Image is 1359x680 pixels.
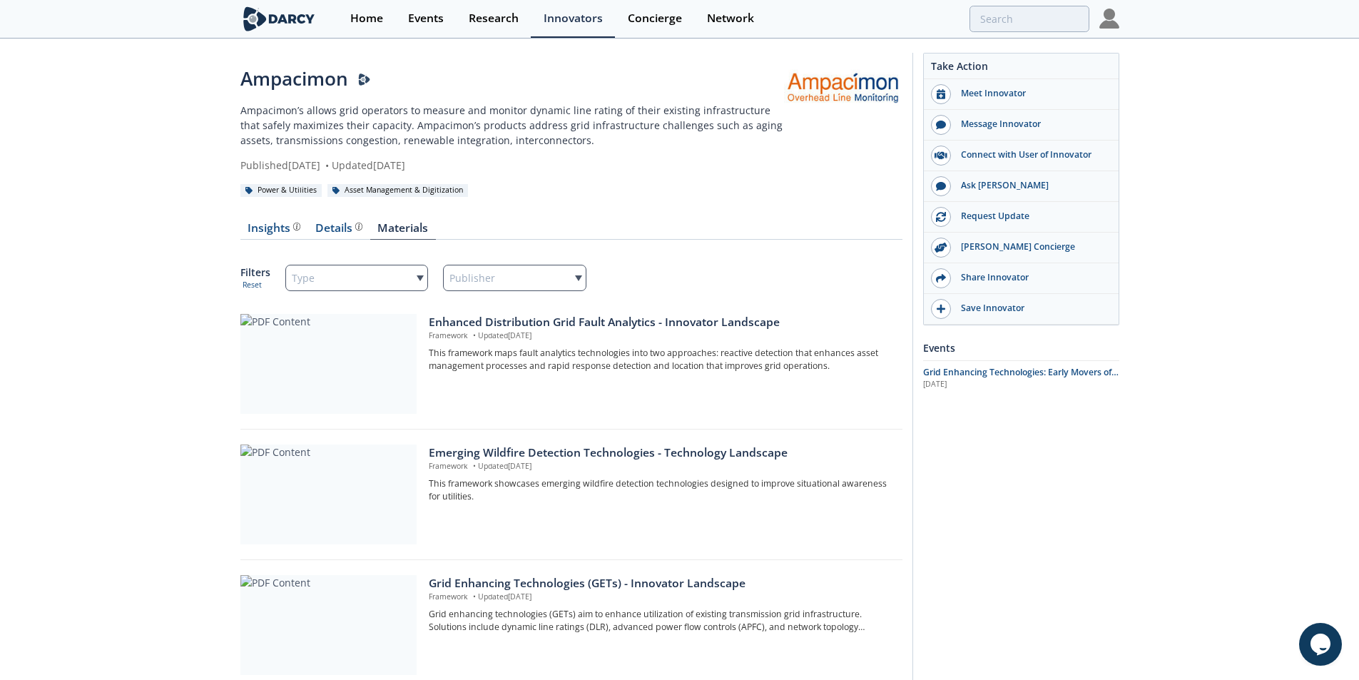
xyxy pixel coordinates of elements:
[429,575,892,592] div: Grid Enhancing Technologies (GETs) - Innovator Landscape
[240,103,785,148] p: Ampacimon’s allows grid operators to measure and monitor dynamic line rating of their existing in...
[240,265,270,280] p: Filters
[923,379,1119,390] div: [DATE]
[358,73,371,86] img: Darcy Presenter
[923,366,1119,391] span: Grid Enhancing Technologies: Early Movers of Dynamic Line Ratings
[240,445,902,544] a: PDF Content Emerging Wildfire Detection Technologies - Technology Landscape Framework •Updated[DA...
[292,268,315,288] span: Type
[355,223,363,230] img: information.svg
[469,13,519,24] div: Research
[240,184,322,197] div: Power & Utilities
[951,118,1111,131] div: Message Innovator
[470,461,478,471] span: •
[350,13,383,24] div: Home
[315,223,362,234] div: Details
[924,294,1119,325] button: Save Innovator
[240,314,902,414] a: PDF Content Enhanced Distribution Grid Fault Analytics - Innovator Landscape Framework •Updated[D...
[707,13,754,24] div: Network
[240,158,785,173] div: Published [DATE] Updated [DATE]
[248,223,300,234] div: Insights
[924,59,1119,79] div: Take Action
[429,314,892,331] div: Enhanced Distribution Grid Fault Analytics - Innovator Landscape
[243,280,262,291] button: Reset
[923,366,1119,390] a: Grid Enhancing Technologies: Early Movers of Dynamic Line Ratings [DATE]
[429,608,892,634] p: Grid enhancing technologies (GETs) aim to enhance utilization of existing transmission grid infra...
[1299,623,1345,666] iframe: chat widget
[951,87,1111,100] div: Meet Innovator
[240,575,902,675] a: PDF Content Grid Enhancing Technologies (GETs) - Innovator Landscape Framework •Updated[DATE] Gri...
[951,240,1111,253] div: [PERSON_NAME] Concierge
[951,210,1111,223] div: Request Update
[323,158,332,172] span: •
[449,268,495,288] span: Publisher
[923,335,1119,360] div: Events
[443,265,586,291] div: Publisher
[429,461,892,472] p: Framework Updated [DATE]
[969,6,1089,32] input: Advanced Search
[628,13,682,24] div: Concierge
[429,445,892,462] div: Emerging Wildfire Detection Technologies - Technology Landscape
[308,223,370,240] a: Details
[1099,9,1119,29] img: Profile
[293,223,301,230] img: information.svg
[429,347,892,373] p: This framework maps fault analytics technologies into two approaches: reactive detection that enh...
[240,223,308,240] a: Insights
[544,13,603,24] div: Innovators
[951,148,1111,161] div: Connect with User of Innovator
[429,330,892,342] p: Framework Updated [DATE]
[470,330,478,340] span: •
[429,477,892,504] p: This framework showcases emerging wildfire detection technologies designed to improve situational...
[327,184,469,197] div: Asset Management & Digitization
[240,65,785,93] div: Ampacimon
[370,223,436,240] a: Materials
[429,592,892,603] p: Framework Updated [DATE]
[408,13,444,24] div: Events
[951,302,1111,315] div: Save Innovator
[951,179,1111,192] div: Ask [PERSON_NAME]
[470,592,478,602] span: •
[285,265,429,291] div: Type
[951,271,1111,284] div: Share Innovator
[240,6,318,31] img: logo-wide.svg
